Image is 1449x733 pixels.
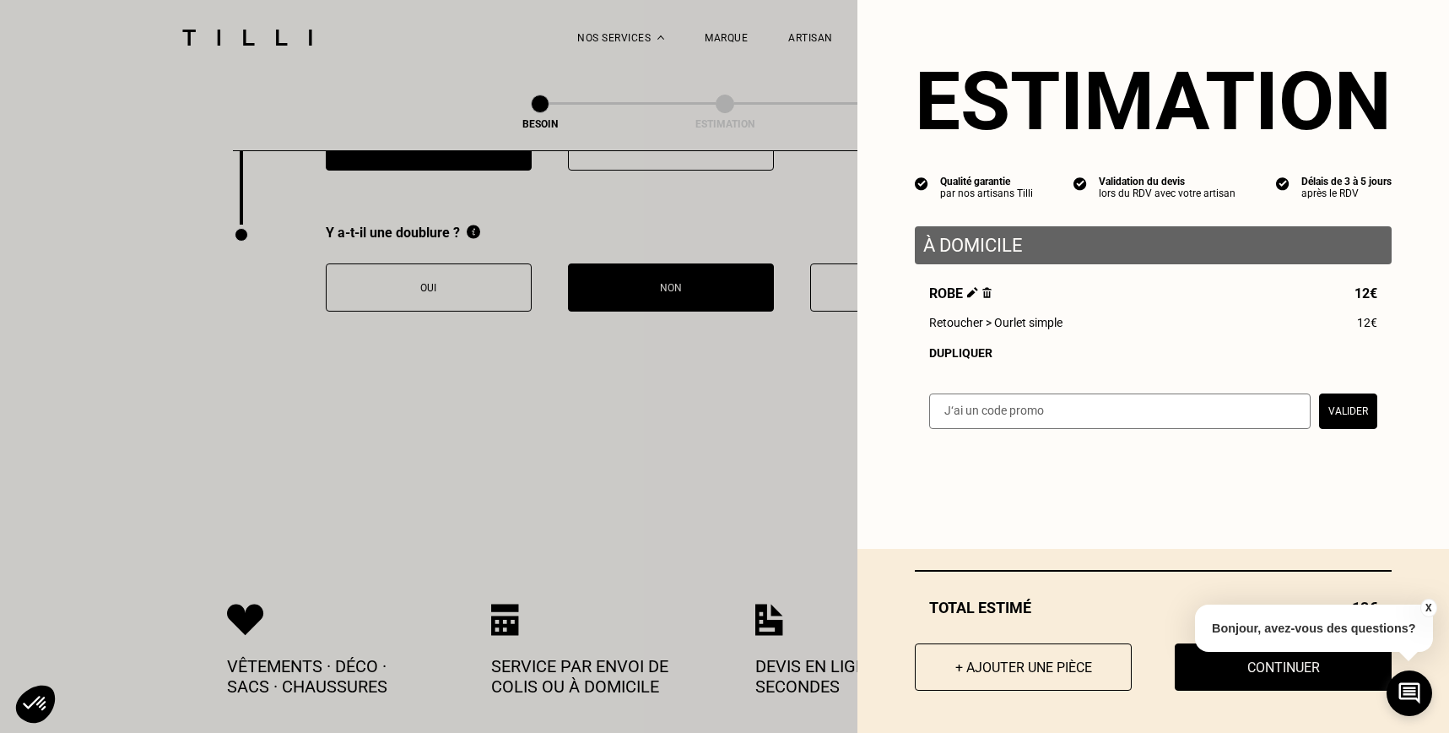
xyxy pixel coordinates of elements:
section: Estimation [915,54,1392,149]
div: lors du RDV avec votre artisan [1099,187,1235,199]
button: Continuer [1175,643,1392,691]
div: Dupliquer [929,346,1377,360]
p: À domicile [923,235,1383,256]
div: Validation du devis [1099,176,1235,187]
div: Total estimé [915,599,1392,616]
img: Supprimer [982,287,992,298]
p: Bonjour, avez-vous des questions? [1195,605,1433,652]
span: 12€ [1354,285,1377,301]
div: par nos artisans Tilli [940,187,1033,199]
span: Robe [929,285,992,301]
span: 12€ [1357,316,1377,329]
button: + Ajouter une pièce [915,643,1132,691]
div: après le RDV [1301,187,1392,199]
button: Valider [1319,394,1377,429]
img: Éditer [967,287,978,298]
img: icon list info [1073,176,1087,191]
span: Retoucher > Ourlet simple [929,316,1062,329]
button: X [1419,599,1436,617]
div: Qualité garantie [940,176,1033,187]
img: icon list info [915,176,928,191]
img: icon list info [1276,176,1290,191]
div: Délais de 3 à 5 jours [1301,176,1392,187]
input: J‘ai un code promo [929,394,1311,429]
